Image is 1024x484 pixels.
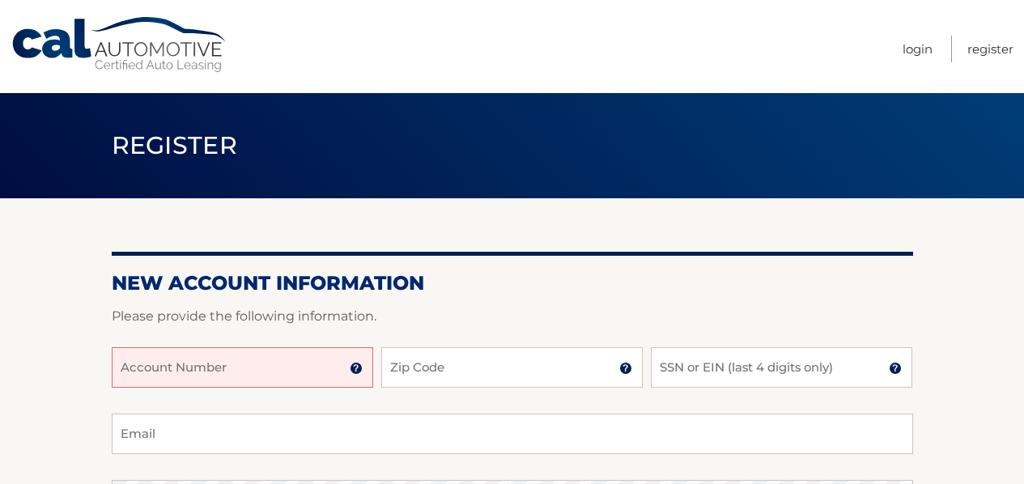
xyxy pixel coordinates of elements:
[350,362,363,375] img: tooltip.svg
[967,36,1013,62] a: Register
[889,362,902,375] img: tooltip.svg
[112,347,373,388] input: Account Number
[112,414,913,454] input: Email
[112,130,238,160] span: Register
[11,16,229,74] a: Cal Automotive
[112,271,913,295] h2: New Account Information
[381,347,643,388] input: Zip Code
[112,305,913,328] p: Please provide the following information.
[903,36,933,62] a: Login
[651,347,912,388] input: SSN or EIN (last 4 digits only)
[619,362,632,375] img: tooltip.svg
